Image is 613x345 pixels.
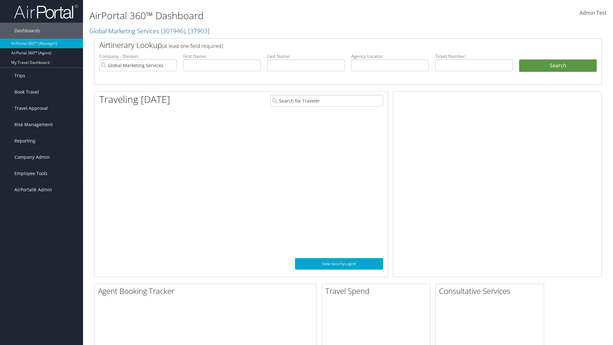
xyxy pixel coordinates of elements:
[98,286,316,296] h2: Agent Booking Tracker
[14,4,78,19] img: airportal-logo.png
[439,286,544,296] h2: Consultative Services
[267,53,345,59] label: Last Name:
[14,23,40,39] span: Dashboards
[579,3,607,23] a: Admin Test
[161,27,185,35] span: ( 301946 )
[14,117,53,133] span: Risk Management
[519,59,597,72] button: Search
[14,182,52,198] span: AirPortal® Admin
[295,258,383,270] a: View SecurityLogic®
[14,133,35,149] span: Reporting
[351,53,429,59] label: Agency Locator:
[14,100,48,116] span: Travel Approval
[579,9,607,16] span: Admin Test
[89,9,434,22] h1: AirPortal 360™ Dashboard
[183,53,261,59] label: First Name:
[185,27,209,35] span: , [ 37903 ]
[89,27,209,35] a: Global Marketing Services
[435,53,513,59] label: Ticket Number:
[14,84,39,100] span: Book Travel
[270,95,383,107] input: Search for Traveler
[99,93,170,106] h1: Traveling [DATE]
[99,40,555,50] h2: Airtinerary Lookup
[14,68,25,84] span: Trips
[325,286,430,296] h2: Travel Spend
[99,53,177,59] label: Company - Division:
[14,165,48,181] span: Employee Tools
[14,149,50,165] span: Company Admin
[162,42,223,50] span: (at least one field required)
